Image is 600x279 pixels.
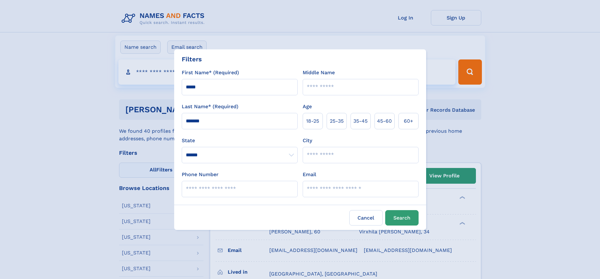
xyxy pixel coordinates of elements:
[303,69,335,76] label: Middle Name
[182,54,202,64] div: Filters
[377,117,392,125] span: 45‑60
[182,137,298,144] label: State
[330,117,344,125] span: 25‑35
[353,117,368,125] span: 35‑45
[303,171,316,178] label: Email
[306,117,319,125] span: 18‑25
[303,137,312,144] label: City
[182,103,238,110] label: Last Name* (Required)
[404,117,413,125] span: 60+
[349,210,383,226] label: Cancel
[182,69,239,76] label: First Name* (Required)
[182,171,219,178] label: Phone Number
[385,210,419,226] button: Search
[303,103,312,110] label: Age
